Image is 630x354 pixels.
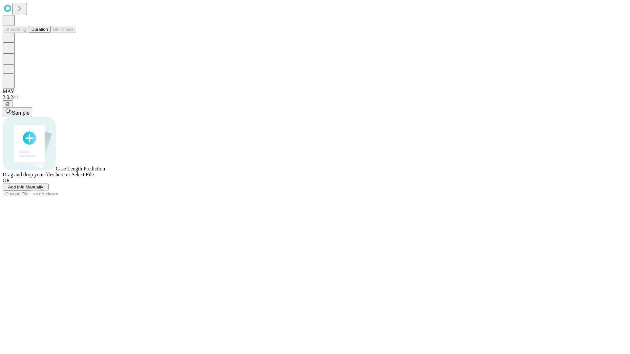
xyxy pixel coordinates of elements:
[3,100,12,107] button: @
[5,101,10,106] span: @
[29,26,51,33] button: Duration
[56,166,105,171] span: Case Length Prediction
[3,178,10,183] span: OR
[3,26,29,33] button: Smoothing
[8,185,43,189] span: Add Info Manually
[3,94,627,100] div: 2.0.241
[3,172,70,177] span: Drag and drop your files here or
[3,107,32,117] button: Sample
[51,26,76,33] button: Block Size
[72,172,94,177] span: Select File
[3,184,49,190] button: Add Info Manually
[3,88,627,94] div: MAY
[12,110,30,116] span: Sample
